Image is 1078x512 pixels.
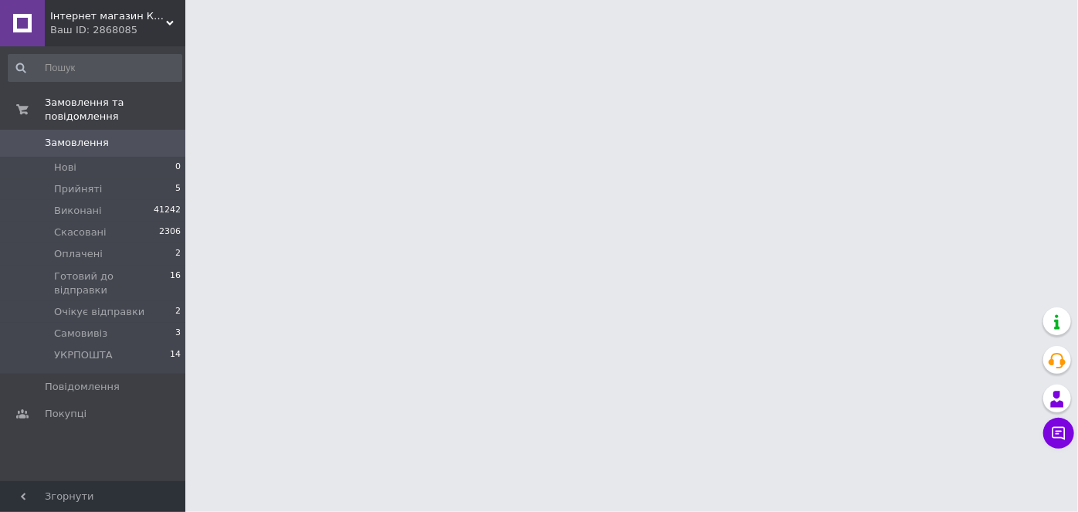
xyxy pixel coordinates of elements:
span: Нові [54,161,76,175]
span: Оплачені [54,247,103,261]
span: 5 [175,182,181,196]
span: 2 [175,305,181,319]
span: 2 [175,247,181,261]
span: 16 [170,270,181,297]
span: Замовлення та повідомлення [45,96,185,124]
span: УКРПОШТА [54,348,113,362]
span: Прийняті [54,182,102,196]
span: Самовивіз [54,327,107,341]
span: 0 [175,161,181,175]
input: Пошук [8,54,182,82]
span: Готовий до відправки [54,270,170,297]
span: 14 [170,348,181,362]
span: 3 [175,327,181,341]
div: Ваш ID: 2868085 [50,23,185,37]
span: Замовлення [45,136,109,150]
span: Очікує відправки [54,305,144,319]
span: 2306 [159,225,181,239]
span: Скасовані [54,225,107,239]
span: Інтернет магазин Крок-шоп [50,9,166,23]
span: Виконані [54,204,102,218]
button: Чат з покупцем [1043,418,1074,449]
span: Покупці [45,407,86,421]
span: 41242 [154,204,181,218]
span: Повідомлення [45,380,120,394]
